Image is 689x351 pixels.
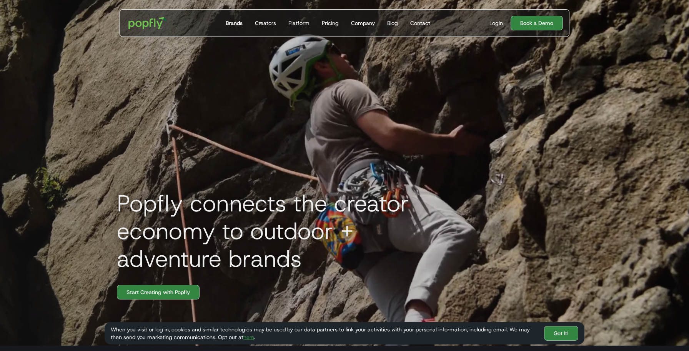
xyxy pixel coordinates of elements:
div: When you visit or log in, cookies and similar technologies may be used by our data partners to li... [111,326,538,341]
a: Pricing [319,10,342,37]
div: Contact [410,19,430,27]
div: Platform [288,19,310,27]
a: Got It! [544,326,578,341]
a: Contact [407,10,433,37]
div: Pricing [322,19,339,27]
a: Creators [252,10,279,37]
a: Start Creating with Popfly [117,285,200,299]
a: Brands [223,10,246,37]
div: Creators [255,19,276,27]
a: Blog [384,10,401,37]
div: Login [489,19,503,27]
a: Company [348,10,378,37]
h1: Popfly connects the creator economy to outdoor + adventure brands [111,190,457,273]
a: home [123,12,173,35]
div: Blog [387,19,398,27]
div: Company [351,19,375,27]
div: Brands [226,19,243,27]
a: Platform [285,10,313,37]
a: here [243,334,254,341]
a: Login [486,19,506,27]
a: Book a Demo [511,16,563,30]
